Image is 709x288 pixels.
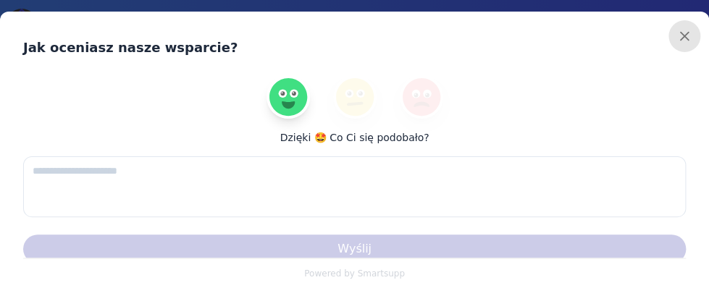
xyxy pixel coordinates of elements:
[23,130,686,145] div: Dzięki 🤩 Co Ci się podobało?
[304,268,405,279] a: Branding Smartsupp
[304,268,405,279] span: Powered by Smartsupp
[668,20,700,52] button: Zamknij
[23,40,238,55] span: Jak oceniasz nasze wsparcie?
[23,234,686,263] button: Wyślij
